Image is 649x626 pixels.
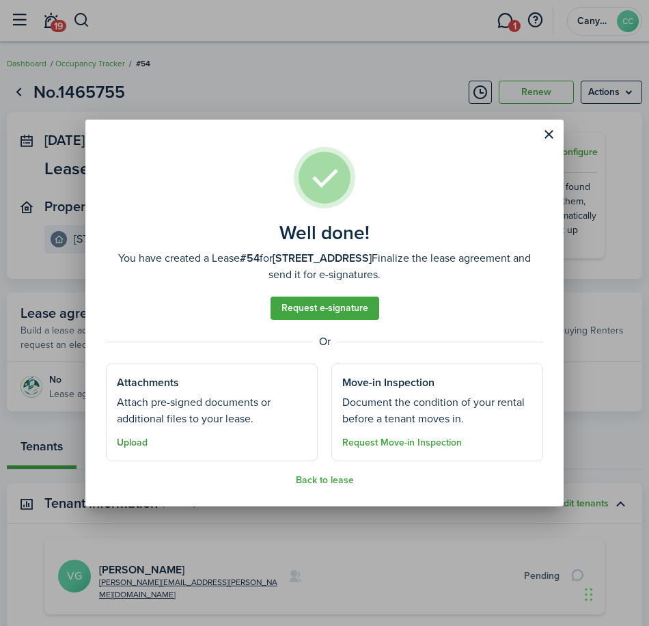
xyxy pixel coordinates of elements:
[106,334,543,350] well-done-separator: Or
[240,250,260,266] b: #54
[271,297,379,320] a: Request e-signature
[585,574,593,615] div: Drag
[296,475,354,486] button: Back to lease
[342,437,462,448] button: Request Move-in Inspection
[342,375,434,391] well-done-section-title: Move-in Inspection
[279,222,370,244] well-done-title: Well done!
[537,123,560,146] button: Close modal
[117,437,148,448] button: Upload
[342,394,532,427] well-done-section-description: Document the condition of your rental before a tenant moves in.
[106,250,543,283] well-done-description: You have created a Lease for Finalize the lease agreement and send it for e-signatures.
[581,560,649,626] iframe: Chat Widget
[273,250,372,266] b: [STREET_ADDRESS]
[117,375,179,391] well-done-section-title: Attachments
[117,394,307,427] well-done-section-description: Attach pre-signed documents or additional files to your lease.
